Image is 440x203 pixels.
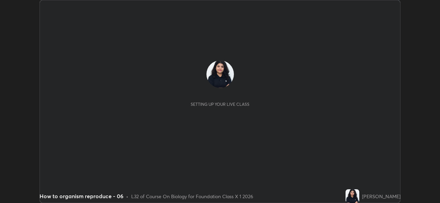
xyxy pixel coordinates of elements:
[362,193,400,200] div: [PERSON_NAME]
[126,193,128,200] div: •
[206,60,234,88] img: d65cdba0ac1c438fb9f388b0b8c38f09.jpg
[40,192,123,200] div: How to organism reproduce - 06
[131,193,253,200] div: L32 of Course On Biology for Foundation Class X 1 2026
[346,189,359,203] img: d65cdba0ac1c438fb9f388b0b8c38f09.jpg
[191,102,249,107] div: Setting up your live class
